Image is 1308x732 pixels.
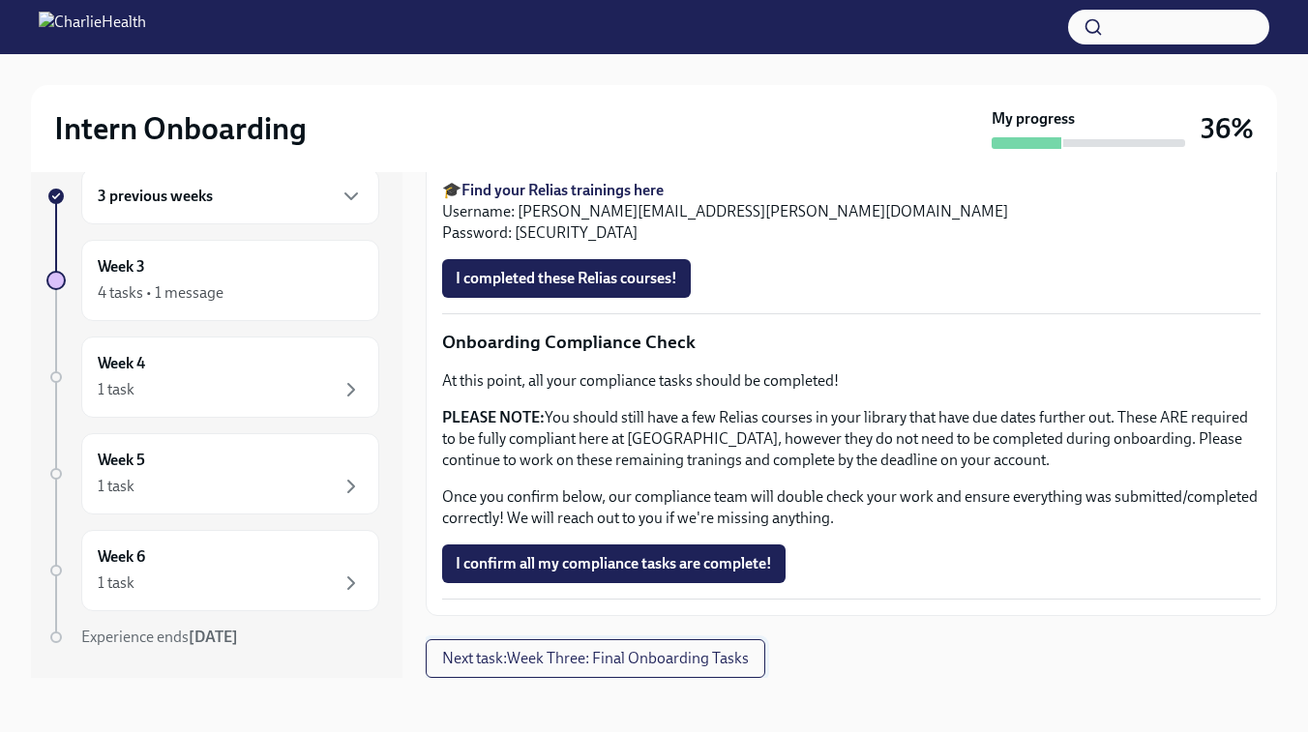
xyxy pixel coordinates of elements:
div: 1 task [98,476,134,497]
button: I confirm all my compliance tasks are complete! [442,544,786,583]
a: Week 34 tasks • 1 message [46,240,379,321]
h6: Week 4 [98,353,145,374]
strong: PLEASE NOTE: [442,408,545,426]
h3: 36% [1201,111,1254,146]
span: I confirm all my compliance tasks are complete! [456,554,772,573]
h2: Intern Onboarding [54,109,307,148]
h6: Week 5 [98,450,145,471]
p: 🎓 Username: [PERSON_NAME][EMAIL_ADDRESS][PERSON_NAME][DOMAIN_NAME] Password: [SECURITY_DATA] [442,180,1261,244]
div: 1 task [98,379,134,400]
a: Week 41 task [46,337,379,418]
div: 3 previous weeks [81,168,379,224]
span: Experience ends [81,628,238,646]
a: Find your Relias trainings here [461,181,664,199]
p: At this point, all your compliance tasks should be completed! [442,370,1261,392]
h6: 3 previous weeks [98,186,213,207]
h6: Week 3 [98,256,145,278]
p: Onboarding Compliance Check [442,330,1261,355]
strong: [DATE] [189,628,238,646]
p: You should still have a few Relias courses in your library that have due dates further out. These... [442,407,1261,471]
p: Once you confirm below, our compliance team will double check your work and ensure everything was... [442,486,1261,529]
div: 4 tasks • 1 message [98,282,223,304]
a: Week 61 task [46,530,379,611]
a: Week 51 task [46,433,379,514]
img: CharlieHealth [39,12,146,43]
span: Next task : Week Three: Final Onboarding Tasks [442,649,749,668]
div: 1 task [98,572,134,594]
button: Next task:Week Three: Final Onboarding Tasks [426,639,765,678]
span: I completed these Relias courses! [456,269,677,288]
button: I completed these Relias courses! [442,259,691,298]
h6: Week 6 [98,546,145,568]
strong: My progress [992,108,1075,130]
